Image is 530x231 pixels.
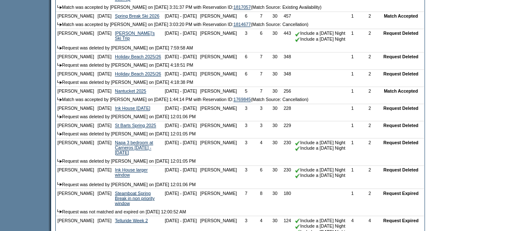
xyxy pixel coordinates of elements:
td: 30 [269,138,281,157]
td: [PERSON_NAME] [56,52,96,61]
td: [PERSON_NAME] [199,138,239,157]
td: 3 [238,138,253,157]
nobr: [DATE] - [DATE] [165,218,197,223]
td: [DATE] [96,189,114,207]
td: 180 [281,189,294,207]
img: arrow.gif [57,132,62,135]
td: Request was deleted by [PERSON_NAME] on [DATE] 12:01:06 PM [56,180,424,189]
td: 348 [281,52,294,61]
td: [DATE] [96,29,114,43]
a: Napa 3 bedroom at Carneros [DATE] - [DATE] [115,140,153,155]
img: chkSmaller.gif [295,31,300,36]
td: [PERSON_NAME] [199,29,239,43]
a: Ink House [DATE] [115,106,150,111]
td: 443 [281,29,294,43]
td: 30 [269,29,281,43]
td: 7 [238,189,253,207]
nobr: Request Expired [383,190,419,195]
td: [DATE] [96,138,114,157]
td: 229 [281,121,294,130]
nobr: [DATE] - [DATE] [165,71,197,76]
td: 1 [347,189,358,207]
a: Ink House larger window [115,167,147,177]
nobr: Include a [DATE] Night [295,36,345,42]
a: [PERSON_NAME]'s Ski Trip [115,31,155,41]
img: arrow.gif [57,97,62,101]
td: 30 [269,121,281,130]
td: 228 [281,104,294,112]
nobr: Request Deleted [383,123,419,128]
nobr: [DATE] - [DATE] [165,88,197,93]
td: 256 [281,87,294,95]
img: arrow.gif [57,182,62,186]
img: arrow.gif [57,114,62,118]
td: [PERSON_NAME] [199,166,239,180]
nobr: Request Deleted [383,54,419,59]
td: 2 [358,166,382,180]
nobr: Request Deleted [383,31,419,36]
nobr: [DATE] - [DATE] [165,190,197,195]
td: Request was deleted by [PERSON_NAME] on [DATE] 12:01:05 PM [56,130,424,138]
td: 30 [269,70,281,78]
td: 2 [358,52,382,61]
img: arrow.gif [57,22,62,26]
td: 1 [347,138,358,157]
td: 2 [358,121,382,130]
td: 1 [347,70,358,78]
nobr: Request Deleted [383,106,419,111]
td: Match was accepted by [PERSON_NAME] on [DATE] 3:03:20 PM with Reservation ID: (Match Source: Canc... [56,20,424,29]
td: Match was accepted by [PERSON_NAME] on [DATE] 1:44:14 PM with Reservation ID: (Match Source: Canc... [56,95,424,104]
td: [DATE] [96,52,114,61]
td: 4 [253,138,269,157]
img: chkSmaller.gif [295,224,300,229]
td: Request was deleted by [PERSON_NAME] on [DATE] 12:01:05 PM [56,157,424,166]
td: [DATE] [96,70,114,78]
td: [PERSON_NAME] [56,12,96,20]
td: [PERSON_NAME] [56,189,96,207]
nobr: Include a [DATE] Night [295,223,345,228]
td: 1 [347,121,358,130]
td: 1 [347,29,358,43]
img: chkSmaller.gif [295,146,300,151]
a: Steamboat Spring Break in non priority window [115,190,155,205]
td: Request was deleted by [PERSON_NAME] on [DATE] 4:18:38 PM [56,78,424,87]
td: 348 [281,70,294,78]
nobr: Include a [DATE] Night [295,145,345,151]
nobr: Request Deleted [383,140,419,145]
td: 230 [281,138,294,157]
td: 3 [238,166,253,180]
img: chkSmaller.gif [295,168,300,173]
td: 30 [269,189,281,207]
nobr: Request Deleted [383,167,419,172]
td: 2 [358,138,382,157]
td: 1 [347,104,358,112]
td: 2 [358,70,382,78]
td: [PERSON_NAME] [199,121,239,130]
td: 30 [269,104,281,112]
td: [DATE] [96,121,114,130]
td: 1 [347,12,358,20]
td: [PERSON_NAME] [199,87,239,95]
td: 6 [238,70,253,78]
td: [PERSON_NAME] [56,104,96,112]
nobr: Include a [DATE] Night [295,167,345,172]
a: Spring Break Ski 2026 [115,13,159,18]
td: 1 [347,87,358,95]
td: 2 [358,104,382,112]
nobr: Match Accepted [384,13,418,18]
td: 6 [253,166,269,180]
td: 30 [269,52,281,61]
td: 7 [253,87,269,95]
td: 3 [238,104,253,112]
td: [PERSON_NAME] [56,121,96,130]
nobr: [DATE] - [DATE] [165,54,197,59]
nobr: Include a [DATE] Night [295,31,345,36]
td: [PERSON_NAME] [199,189,239,207]
nobr: [DATE] - [DATE] [165,140,197,145]
td: [PERSON_NAME] [56,70,96,78]
td: [PERSON_NAME] [56,166,96,180]
td: 6 [238,12,253,20]
td: [PERSON_NAME] [199,12,239,20]
td: Match was accepted by [PERSON_NAME] on [DATE] 3:31:37 PM with Reservation ID: (Match Source: Exis... [56,3,424,12]
nobr: Include a [DATE] Night [295,173,345,178]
